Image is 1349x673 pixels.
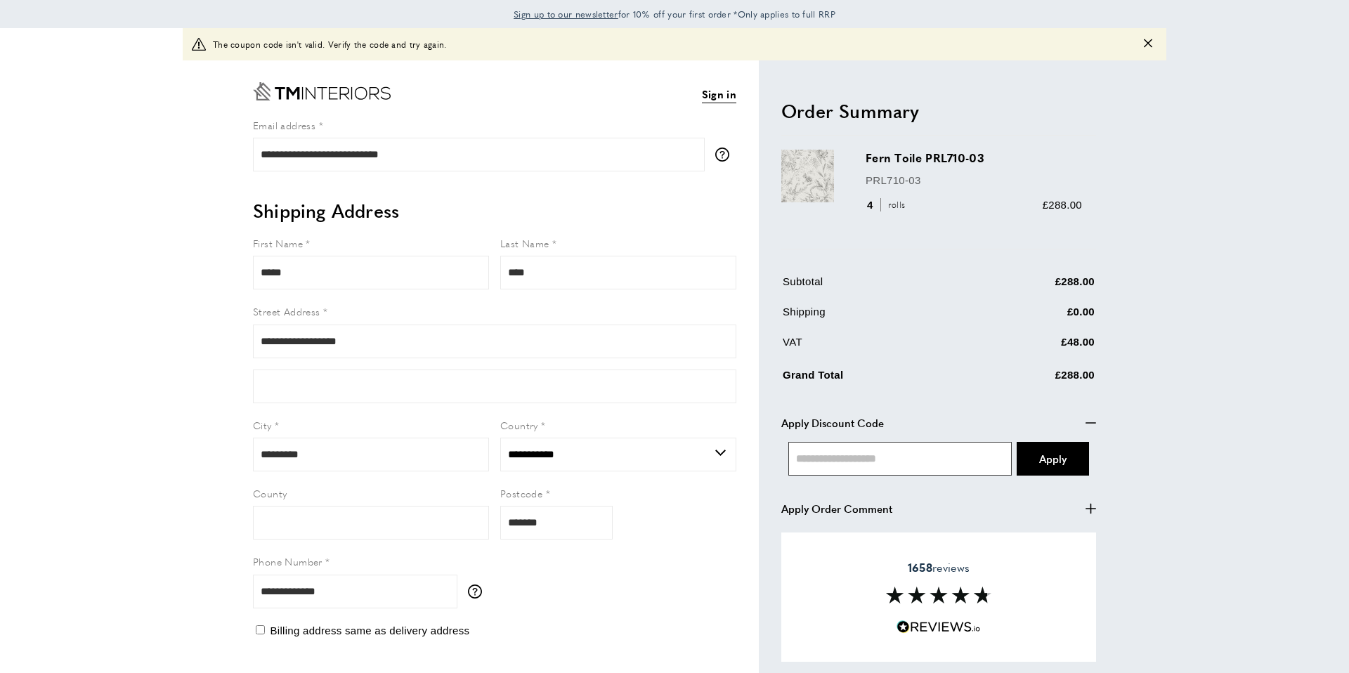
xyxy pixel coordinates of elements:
span: Country [500,418,538,432]
span: City [253,418,272,432]
span: Phone Number [253,554,322,568]
span: rolls [880,198,909,211]
span: Sign up to our newsletter [514,8,618,20]
img: Reviews.io 5 stars [897,620,981,634]
span: Apply Coupon [1039,451,1067,466]
input: Billing address same as delivery address [256,625,265,634]
strong: 1658 [908,559,932,575]
td: Shipping [783,303,971,331]
span: Apply Discount Code [781,414,884,431]
a: Sign up to our newsletter [514,7,618,21]
span: Apply Order Comment [781,500,892,517]
span: Postcode [500,486,542,500]
td: Subtotal [783,273,971,301]
span: Street Address [253,304,320,318]
td: £288.00 [972,364,1095,394]
span: Billing address same as delivery address [270,625,469,636]
h2: Shipping Address [253,198,736,223]
td: £48.00 [972,334,1095,361]
span: Last Name [500,236,549,250]
span: £288.00 [1043,199,1082,211]
span: First Name [253,236,303,250]
div: 4 [866,197,910,214]
a: Go to Home page [253,82,391,100]
a: Sign in [702,86,736,103]
button: Apply Coupon [1017,442,1089,476]
img: Fern Toile PRL710-03 [781,150,834,202]
td: Grand Total [783,364,971,394]
button: Close message [1144,38,1152,51]
h3: Fern Toile PRL710-03 [866,150,1082,166]
span: reviews [908,561,970,575]
h2: Order Summary [781,98,1096,124]
span: The coupon code isn't valid. Verify the code and try again. [213,38,447,51]
span: Email address [253,118,315,132]
p: PRL710-03 [866,172,1082,189]
span: for 10% off your first order *Only applies to full RRP [514,8,835,20]
td: VAT [783,334,971,361]
td: £0.00 [972,303,1095,331]
button: More information [468,584,489,599]
button: More information [715,148,736,162]
td: £288.00 [972,273,1095,301]
img: Reviews section [886,587,991,603]
span: County [253,486,287,500]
